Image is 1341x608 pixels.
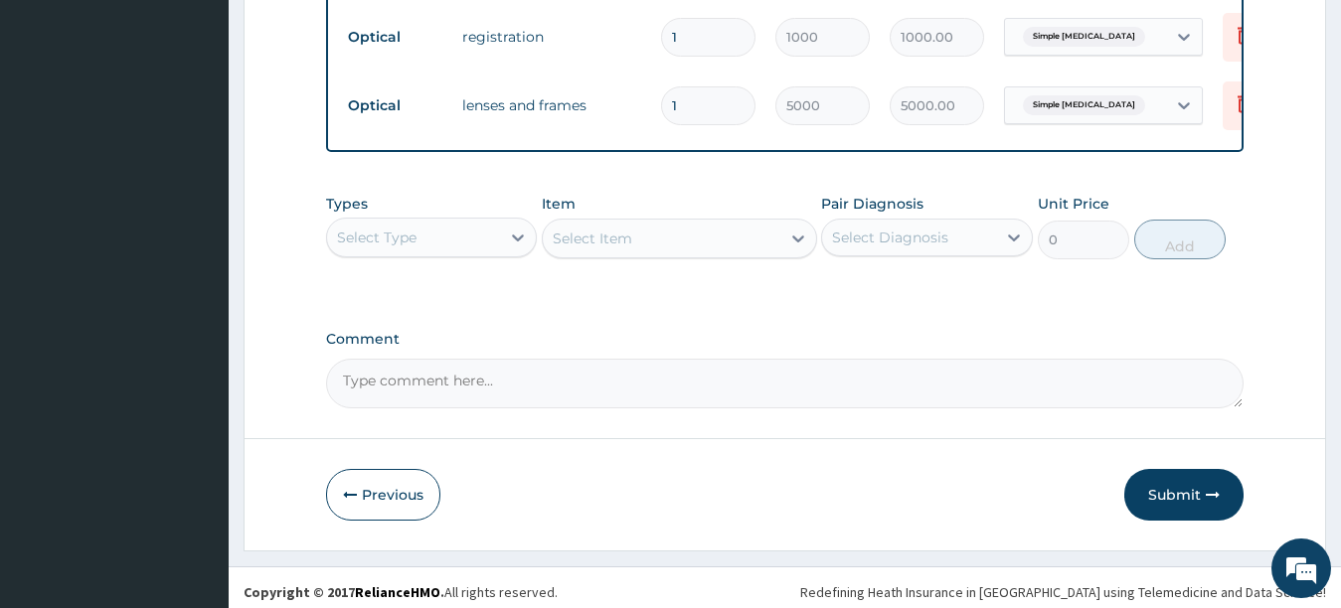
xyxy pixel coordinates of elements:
[1124,469,1244,521] button: Submit
[115,179,274,380] span: We're online!
[326,331,1245,348] label: Comment
[244,583,444,601] strong: Copyright © 2017 .
[326,196,368,213] label: Types
[10,400,379,470] textarea: Type your message and hit 'Enter'
[1134,220,1226,259] button: Add
[542,194,576,214] label: Item
[37,99,81,149] img: d_794563401_company_1708531726252_794563401
[1023,27,1145,47] span: Simple [MEDICAL_DATA]
[326,469,440,521] button: Previous
[103,111,334,137] div: Chat with us now
[337,228,417,247] div: Select Type
[832,228,948,247] div: Select Diagnosis
[821,194,923,214] label: Pair Diagnosis
[1038,194,1109,214] label: Unit Price
[338,87,452,124] td: Optical
[1023,95,1145,115] span: Simple [MEDICAL_DATA]
[452,17,651,57] td: registration
[800,582,1326,602] div: Redefining Heath Insurance in [GEOGRAPHIC_DATA] using Telemedicine and Data Science!
[338,19,452,56] td: Optical
[355,583,440,601] a: RelianceHMO
[326,10,374,58] div: Minimize live chat window
[452,85,651,125] td: lenses and frames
